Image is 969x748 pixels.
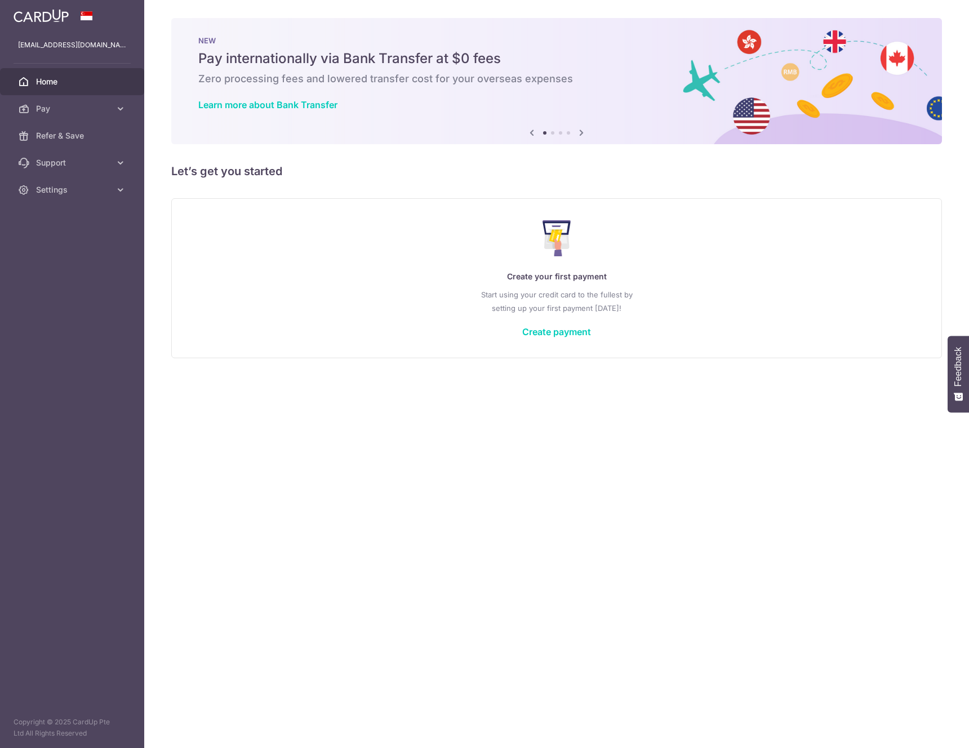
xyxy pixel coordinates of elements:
[522,326,591,337] a: Create payment
[198,50,915,68] h5: Pay internationally via Bank Transfer at $0 fees
[36,76,110,87] span: Home
[953,347,963,386] span: Feedback
[18,39,126,51] p: [EMAIL_ADDRESS][DOMAIN_NAME]
[543,220,571,256] img: Make Payment
[36,130,110,141] span: Refer & Save
[948,336,969,412] button: Feedback - Show survey
[198,72,915,86] h6: Zero processing fees and lowered transfer cost for your overseas expenses
[36,184,110,195] span: Settings
[36,157,110,168] span: Support
[36,103,110,114] span: Pay
[14,9,69,23] img: CardUp
[194,288,919,315] p: Start using your credit card to the fullest by setting up your first payment [DATE]!
[194,270,919,283] p: Create your first payment
[896,714,958,742] iframe: Opens a widget where you can find more information
[171,18,942,144] img: Bank transfer banner
[171,162,942,180] h5: Let’s get you started
[198,36,915,45] p: NEW
[198,99,337,110] a: Learn more about Bank Transfer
